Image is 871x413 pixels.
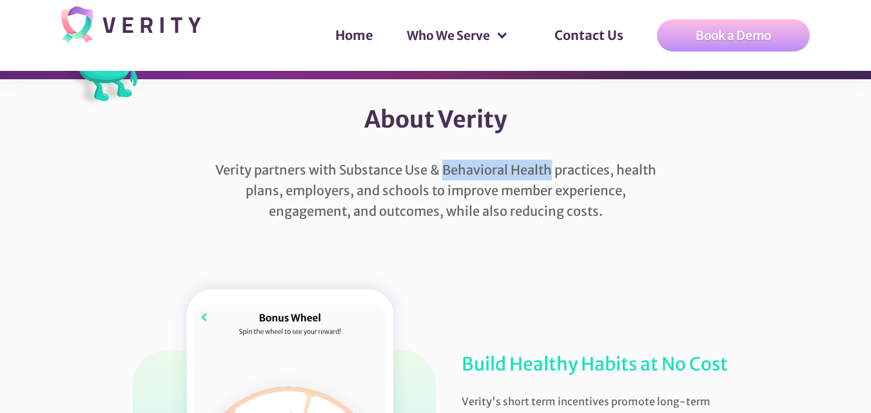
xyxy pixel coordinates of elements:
div: Verity partners with Substance Use & Behavioral Health practices, health plans, employers, and sc... [133,160,739,242]
div: Contact Us [529,3,649,68]
a: Contact Us [542,16,636,55]
div: About Verity [133,79,739,160]
div: Who We Serve [407,29,490,42]
a: Home [322,16,386,55]
div: Book a Demo [696,29,771,42]
h2: Build Healthy Habits at No Cost [462,349,728,379]
a: Book a Demo [657,19,810,52]
div: Who We Serve [394,16,521,55]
